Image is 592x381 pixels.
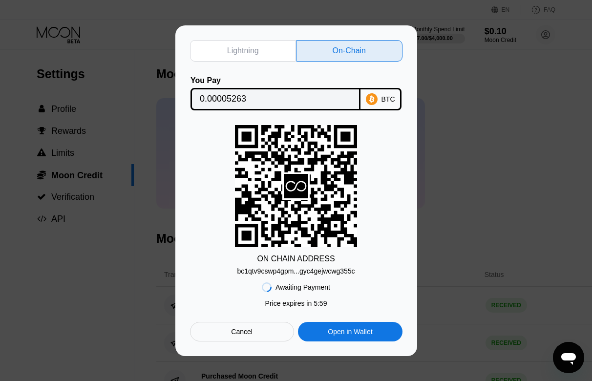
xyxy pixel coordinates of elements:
div: On-Chain [296,40,402,62]
div: Price expires in [265,299,327,307]
div: Cancel [190,322,294,341]
div: Lightning [227,46,259,56]
div: Open in Wallet [298,322,402,341]
div: Cancel [231,327,253,336]
div: bc1qtv9cswp4gpm...gyc4gejwcwg355c [237,267,355,275]
div: bc1qtv9cswp4gpm...gyc4gejwcwg355c [237,263,355,275]
div: Lightning [190,40,296,62]
div: On-Chain [333,46,366,56]
div: Awaiting Payment [275,283,330,291]
div: You Pay [190,76,360,85]
iframe: Button to launch messaging window [553,342,584,373]
div: You PayBTC [190,76,402,110]
div: BTC [381,95,395,103]
div: Open in Wallet [328,327,372,336]
span: 5 : 59 [314,299,327,307]
div: ON CHAIN ADDRESS [257,254,335,263]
